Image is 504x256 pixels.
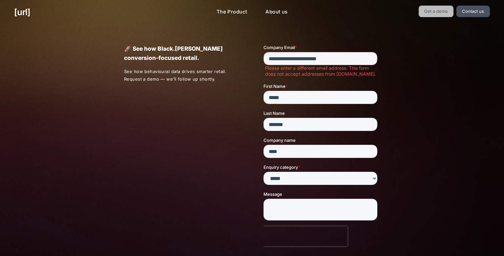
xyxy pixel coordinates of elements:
[260,6,293,18] a: About us
[124,68,241,83] p: See how behavioural data drives smarter retail. Request a demo — we’ll follow up shortly.
[14,6,30,18] a: [URL]
[456,6,490,17] a: Contact us
[124,44,241,63] p: 🚀 See how Black.[PERSON_NAME] conversion-focused retail.
[211,6,253,18] a: The Product
[419,6,454,17] a: Get a demo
